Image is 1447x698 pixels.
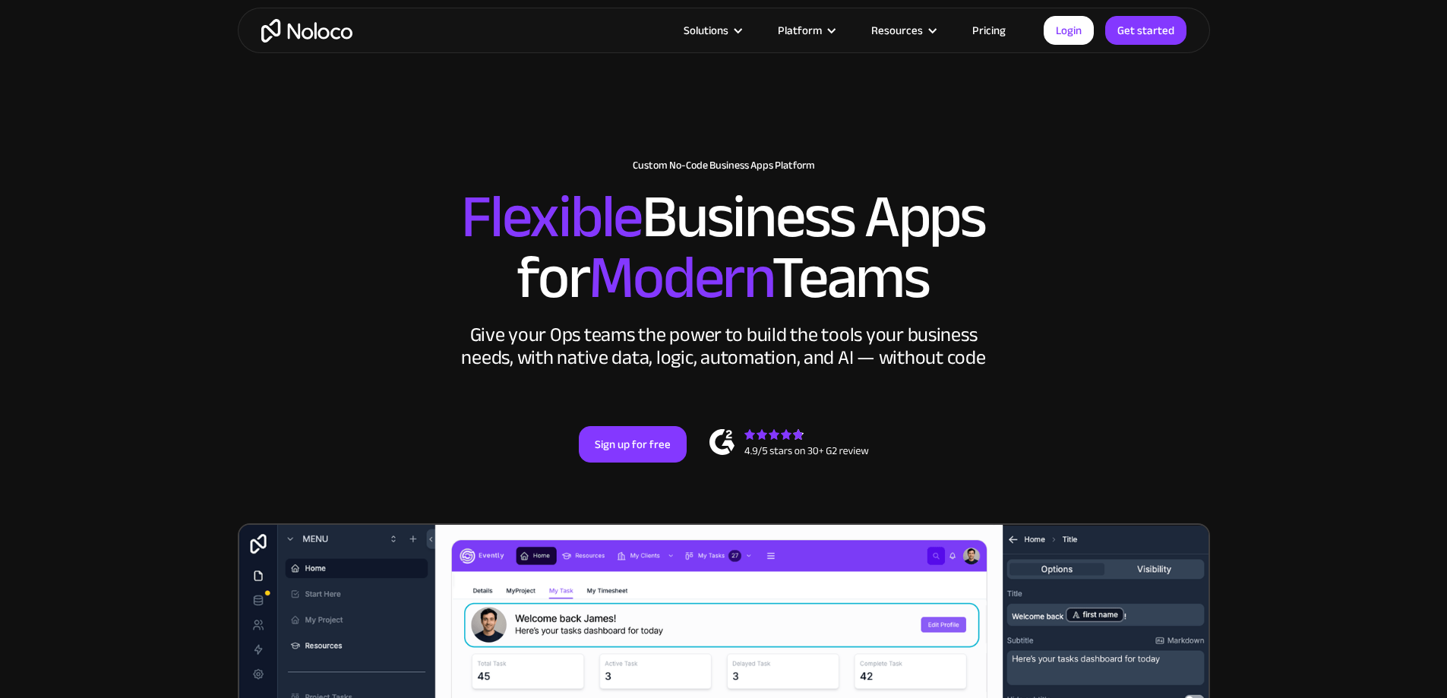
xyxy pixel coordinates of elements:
[871,21,923,40] div: Resources
[1105,16,1186,45] a: Get started
[253,159,1195,172] h1: Custom No-Code Business Apps Platform
[778,21,822,40] div: Platform
[461,160,642,273] span: Flexible
[1044,16,1094,45] a: Login
[852,21,953,40] div: Resources
[684,21,728,40] div: Solutions
[665,21,759,40] div: Solutions
[253,187,1195,308] h2: Business Apps for Teams
[579,426,687,463] a: Sign up for free
[458,324,990,369] div: Give your Ops teams the power to build the tools your business needs, with native data, logic, au...
[261,19,352,43] a: home
[759,21,852,40] div: Platform
[953,21,1025,40] a: Pricing
[589,221,772,334] span: Modern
